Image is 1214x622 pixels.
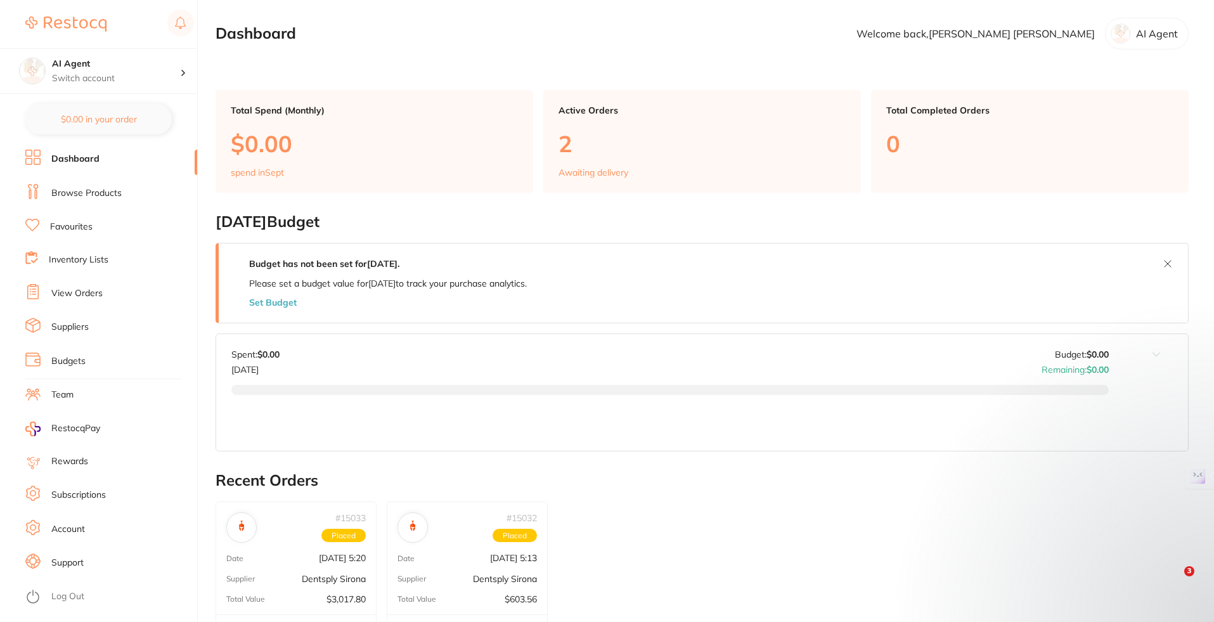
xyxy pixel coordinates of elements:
[871,90,1189,193] a: Total Completed Orders0
[51,355,86,368] a: Budgets
[559,167,628,178] p: Awaiting delivery
[559,131,846,157] p: 2
[559,105,846,115] p: Active Orders
[51,153,100,165] a: Dashboard
[25,10,107,39] a: Restocq Logo
[226,595,265,604] p: Total Value
[51,590,84,603] a: Log Out
[490,553,537,563] p: [DATE] 5:13
[49,254,108,266] a: Inventory Lists
[229,515,254,540] img: Dentsply Sirona
[321,529,366,543] span: Placed
[226,574,255,583] p: Supplier
[856,28,1095,39] p: Welcome back, [PERSON_NAME] [PERSON_NAME]
[25,587,193,607] button: Log Out
[886,131,1173,157] p: 0
[50,221,93,233] a: Favourites
[51,389,74,401] a: Team
[51,523,85,536] a: Account
[51,287,103,300] a: View Orders
[231,131,518,157] p: $0.00
[326,594,366,604] p: $3,017.80
[216,25,296,42] h2: Dashboard
[51,321,89,334] a: Suppliers
[1087,349,1109,360] strong: $0.00
[886,105,1173,115] p: Total Completed Orders
[397,554,415,563] p: Date
[257,349,280,360] strong: $0.00
[1042,360,1109,375] p: Remaining:
[505,594,537,604] p: $603.56
[216,90,533,193] a: Total Spend (Monthly)$0.00spend inSept
[231,105,518,115] p: Total Spend (Monthly)
[216,213,1189,231] h2: [DATE] Budget
[401,515,425,540] img: Dentsply Sirona
[216,472,1189,489] h2: Recent Orders
[493,529,537,543] span: Placed
[397,595,436,604] p: Total Value
[25,422,100,436] a: RestocqPay
[51,187,122,200] a: Browse Products
[249,297,297,308] button: Set Budget
[226,554,243,563] p: Date
[1136,28,1178,39] p: AI Agent
[507,513,537,523] p: # 15032
[231,360,280,375] p: [DATE]
[249,258,399,269] strong: Budget has not been set for [DATE] .
[1087,364,1109,375] strong: $0.00
[319,553,366,563] p: [DATE] 5:20
[1184,566,1194,576] span: 3
[543,90,861,193] a: Active Orders2Awaiting delivery
[51,422,100,435] span: RestocqPay
[25,16,107,32] img: Restocq Logo
[249,278,527,288] p: Please set a budget value for [DATE] to track your purchase analytics.
[231,167,284,178] p: spend in Sept
[51,557,84,569] a: Support
[1158,566,1189,597] iframe: Intercom live chat
[52,58,180,70] h4: AI Agent
[335,513,366,523] p: # 15033
[52,72,180,85] p: Switch account
[397,574,426,583] p: Supplier
[51,489,106,502] a: Subscriptions
[25,422,41,436] img: RestocqPay
[25,104,172,134] button: $0.00 in your order
[51,455,88,468] a: Rewards
[473,574,537,584] p: Dentsply Sirona
[20,58,45,84] img: AI Agent
[302,574,366,584] p: Dentsply Sirona
[1055,349,1109,360] p: Budget:
[231,349,280,360] p: Spent:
